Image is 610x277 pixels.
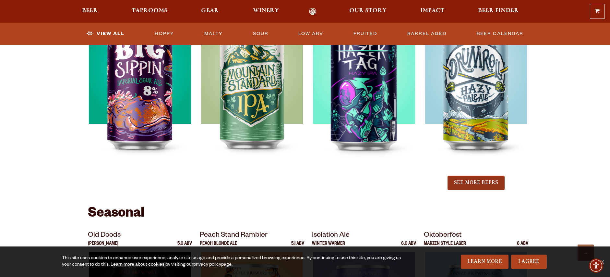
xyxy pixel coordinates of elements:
[312,230,416,242] p: Isolation Ale
[461,255,508,269] a: Learn More
[478,8,519,13] span: Beer Finder
[89,12,191,175] img: Big Sippin’
[405,26,449,41] a: Barrel Aged
[474,8,523,15] a: Beer Finder
[401,242,416,252] p: 6.0 ABV
[84,26,127,41] a: View All
[78,8,102,15] a: Beer
[127,8,172,15] a: Taprooms
[202,26,225,41] a: Malty
[420,8,444,13] span: Impact
[424,242,466,252] p: Marzen Style Lager
[425,12,527,175] img: Drumroll
[177,242,192,252] p: 5.0 ABV
[589,258,603,273] div: Accessibility Menu
[253,8,279,13] span: Winery
[62,255,409,268] div: This site uses cookies to enhance user experience, analyze site usage and provide a personalized ...
[291,242,304,252] p: 5.1 ABV
[193,262,221,268] a: privacy policy
[424,230,528,242] p: Oktoberfest
[349,8,387,13] span: Our Story
[82,8,98,13] span: Beer
[578,245,594,261] a: Scroll to top
[351,26,380,41] a: Fruited
[312,242,345,252] p: Winter Warmer
[296,26,326,41] a: Low ABV
[88,207,522,222] h2: Seasonal
[250,26,271,41] a: Sour
[152,26,177,41] a: Hoppy
[200,230,304,242] p: Peach Stand Rambler
[517,242,528,252] p: 6 ABV
[313,12,415,175] img: Hazer Tag
[345,8,391,15] a: Our Story
[200,242,237,252] p: Peach Blonde Ale
[448,176,505,190] button: See More Beers
[416,8,449,15] a: Impact
[201,8,219,13] span: Gear
[511,255,547,269] a: I Agree
[301,8,325,15] a: Odell Home
[201,12,303,175] img: Mountain Standard
[132,8,167,13] span: Taprooms
[88,242,118,252] p: [PERSON_NAME]
[249,8,283,15] a: Winery
[88,230,192,242] p: Old Doods
[474,26,526,41] a: Beer Calendar
[197,8,223,15] a: Gear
